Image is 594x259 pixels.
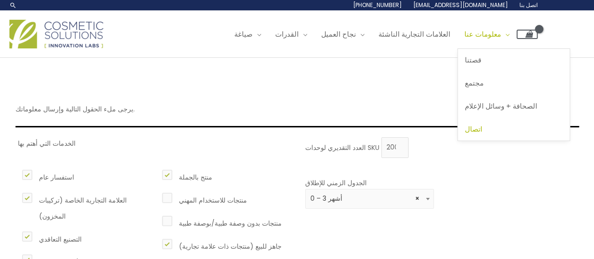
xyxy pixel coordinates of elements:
a: مجتمع [458,72,570,95]
font: [PHONE_NUMBER] [353,1,402,9]
font: اتصال [465,124,482,134]
font: [EMAIL_ADDRESS][DOMAIN_NAME] [413,1,508,9]
font: مجتمع [465,78,484,88]
a: عرض سلة التسوق فارغة [517,30,538,39]
font: العدد التقديري لوحدات SKU [305,142,379,152]
a: قصتنا [458,49,570,72]
font: منتجات بدون وصفة طبية/بوصفة طبية [179,219,282,228]
span: 0 – 3 أشهر [305,189,434,209]
font: الجدول الزمني للإطلاق [305,178,367,188]
a: صياغة [227,20,268,48]
font: يرجى ملء الحقول التالية وإرسال معلوماتك. [15,104,135,114]
a: القدرات [268,20,314,48]
font: منتجات للاستخدام المهني [179,196,247,205]
font: التصنيع التعاقدي [39,234,82,243]
a: العلامات التجارية الناشئة [371,20,457,48]
a: اتصال [458,118,570,141]
img: شعار الحلول التجميلية [9,20,103,48]
font: جاهز للبيع (منتجات ذات علامة تجارية) [179,242,282,251]
font: استفسار عام [39,173,74,182]
font: نجاح العميل [321,29,356,39]
font: قصتنا [465,55,481,65]
a: نجاح العميل [314,20,371,48]
font: صياغة [234,29,253,39]
a: رابط أيقونة البحث [9,1,17,9]
font: العلامة التجارية الخاصة (تركيبات المخزون) [39,196,127,221]
span: 0 – 3 أشهر [310,194,429,203]
a: الصحافة + وسائل الإعلام [458,94,570,118]
font: منتج بالجملة [179,173,212,182]
input: الرجاء إدخال العدد التقديري للوحدات [381,137,409,158]
font: اتصل بنا [519,1,538,9]
font: معلومات عنا [464,29,501,39]
font: العلامات التجارية الناشئة [378,29,450,39]
span: Remove all items [415,194,419,203]
font: الصحافة + وسائل الإعلام [465,101,537,111]
a: معلومات عنا [457,20,517,48]
nav: التنقل في الموقع [220,20,538,48]
font: الخدمات التي أهتم بها [18,139,76,148]
font: القدرات [275,29,299,39]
